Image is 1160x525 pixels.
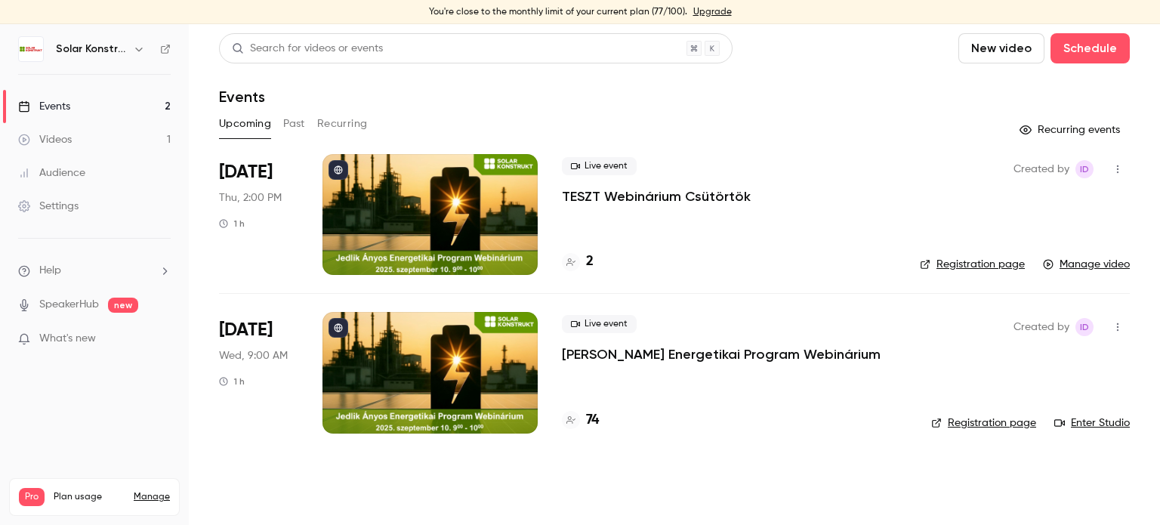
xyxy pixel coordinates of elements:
span: What's new [39,331,96,347]
div: Events [18,99,70,114]
span: Live event [562,315,637,333]
img: Solar Konstrukt Kft. [19,37,43,61]
h6: Solar Konstrukt Kft. [56,42,127,57]
button: New video [958,33,1044,63]
h4: 2 [586,252,594,272]
span: Created by [1013,160,1069,178]
div: 1 h [219,375,245,388]
span: Thu, 2:00 PM [219,190,282,205]
a: Registration page [920,257,1025,272]
a: SpeakerHub [39,297,99,313]
span: Created by [1013,318,1069,336]
div: Audience [18,165,85,181]
span: [DATE] [219,318,273,342]
h1: Events [219,88,265,106]
button: Upcoming [219,112,271,136]
a: 2 [562,252,594,272]
span: Plan usage [54,491,125,503]
span: Istvan Dobo [1075,318,1094,336]
h4: 74 [586,410,599,431]
button: Past [283,112,305,136]
div: Sep 10 Wed, 9:00 AM (Europe/Budapest) [219,312,298,433]
a: Manage video [1043,257,1130,272]
a: Enter Studio [1054,415,1130,431]
span: Wed, 9:00 AM [219,348,288,363]
div: 1 h [219,218,245,230]
button: Recurring events [1013,118,1130,142]
span: ID [1080,318,1089,336]
span: ID [1080,160,1089,178]
div: Sep 4 Thu, 2:00 PM (Europe/Budapest) [219,154,298,275]
div: Videos [18,132,72,147]
span: Help [39,263,61,279]
span: Istvan Dobo [1075,160,1094,178]
button: Recurring [317,112,368,136]
a: TESZT Webinárium Csütörtök [562,187,751,205]
span: Live event [562,157,637,175]
div: Search for videos or events [232,41,383,57]
button: Schedule [1050,33,1130,63]
span: new [108,298,138,313]
a: Manage [134,491,170,503]
a: Registration page [931,415,1036,431]
a: 74 [562,410,599,431]
a: Upgrade [693,6,732,18]
li: help-dropdown-opener [18,263,171,279]
a: [PERSON_NAME] Energetikai Program Webinárium [562,345,881,363]
span: [DATE] [219,160,273,184]
div: Settings [18,199,79,214]
span: Pro [19,488,45,506]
